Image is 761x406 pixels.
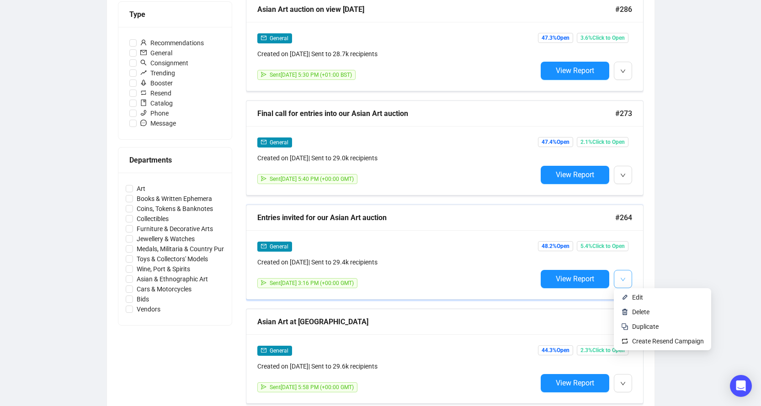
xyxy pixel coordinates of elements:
[615,108,632,119] span: #273
[541,374,609,392] button: View Report
[257,49,537,59] div: Created on [DATE] | Sent to 28.7k recipients
[620,277,626,282] span: down
[577,33,628,43] span: 3.6% Click to Open
[556,379,594,387] span: View Report
[257,108,615,119] div: Final call for entries into our Asian Art auction
[556,274,594,283] span: View Report
[541,62,609,80] button: View Report
[538,33,573,43] span: 47.3% Open
[129,9,221,20] div: Type
[541,166,609,184] button: View Report
[140,59,147,66] span: search
[133,184,149,194] span: Art
[133,214,172,224] span: Collectibles
[246,205,644,300] a: Entries invited for our Asian Art auction#264mailGeneralCreated on [DATE]| Sent to 29.4k recipien...
[261,35,266,41] span: mail
[137,78,176,88] span: Booster
[137,68,179,78] span: Trending
[133,224,217,234] span: Furniture & Decorative Arts
[140,100,147,106] span: book
[137,38,208,48] span: Recommendations
[140,120,147,126] span: message
[577,241,628,251] span: 5.4% Click to Open
[140,49,147,56] span: mail
[137,118,180,128] span: Message
[133,234,198,244] span: Jewellery & Watches
[730,375,752,397] div: Open Intercom Messenger
[556,66,594,75] span: View Report
[270,348,288,354] span: General
[133,244,241,254] span: Medals, Militaria & Country Pursuits
[632,337,704,345] span: Create Resend Campaign
[140,79,147,86] span: rocket
[133,274,212,284] span: Asian & Ethnographic Art
[261,176,266,181] span: send
[133,194,216,204] span: Books & Written Ephemera
[137,98,176,108] span: Catalog
[257,361,537,371] div: Created on [DATE] | Sent to 29.6k recipients
[133,284,195,294] span: Cars & Motorcycles
[620,69,626,74] span: down
[133,294,153,304] span: Bids
[270,72,352,78] span: Sent [DATE] 5:30 PM (+01:00 BST)
[615,212,632,223] span: #264
[270,139,288,146] span: General
[538,345,573,355] span: 44.3% Open
[246,309,644,404] a: Asian Art at [GEOGRAPHIC_DATA]#255mailGeneralCreated on [DATE]| Sent to 29.6k recipientssendSent[...
[257,257,537,267] div: Created on [DATE] | Sent to 29.4k recipients
[129,154,221,166] div: Departments
[261,348,266,353] span: mail
[140,110,147,116] span: phone
[140,39,147,46] span: user
[270,35,288,42] span: General
[140,90,147,96] span: retweet
[556,170,594,179] span: View Report
[257,4,615,15] div: Asian Art auction on view [DATE]
[621,294,628,301] img: svg+xml;base64,PHN2ZyB4bWxucz0iaHR0cDovL3d3dy53My5vcmcvMjAwMC9zdmciIHhtbG5zOnhsaW5rPSJodHRwOi8vd3...
[620,381,626,386] span: down
[261,139,266,145] span: mail
[270,280,354,286] span: Sent [DATE] 3:16 PM (+00:00 GMT)
[270,243,288,250] span: General
[261,72,266,77] span: send
[257,212,615,223] div: Entries invited for our Asian Art auction
[632,294,643,301] span: Edit
[615,4,632,15] span: #286
[133,254,212,264] span: Toys & Collectors' Models
[621,308,628,316] img: svg+xml;base64,PHN2ZyB4bWxucz0iaHR0cDovL3d3dy53My5vcmcvMjAwMC9zdmciIHhtbG5zOnhsaW5rPSJodHRwOi8vd3...
[632,308,649,316] span: Delete
[270,176,354,182] span: Sent [DATE] 5:40 PM (+00:00 GMT)
[137,108,172,118] span: Phone
[257,153,537,163] div: Created on [DATE] | Sent to 29.0k recipients
[538,241,573,251] span: 48.2% Open
[133,204,217,214] span: Coins, Tokens & Banknotes
[621,323,628,330] img: svg+xml;base64,PHN2ZyB4bWxucz0iaHR0cDovL3d3dy53My5vcmcvMjAwMC9zdmciIHdpZHRoPSIyNCIgaGVpZ2h0PSIyNC...
[577,137,628,147] span: 2.1% Click to Open
[261,384,266,390] span: send
[133,264,194,274] span: Wine, Port & Spirits
[261,280,266,285] span: send
[246,100,644,195] a: Final call for entries into our Asian Art auction#273mailGeneralCreated on [DATE]| Sent to 29.0k ...
[133,304,164,314] span: Vendors
[620,173,626,178] span: down
[137,48,176,58] span: General
[257,316,615,327] div: Asian Art at [GEOGRAPHIC_DATA]
[538,137,573,147] span: 47.4% Open
[632,323,659,330] span: Duplicate
[261,243,266,249] span: mail
[270,384,354,390] span: Sent [DATE] 5:58 PM (+00:00 GMT)
[140,69,147,76] span: rise
[621,337,628,345] img: retweet.svg
[541,270,609,288] button: View Report
[137,88,175,98] span: Resend
[577,345,628,355] span: 2.3% Click to Open
[137,58,192,68] span: Consignment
